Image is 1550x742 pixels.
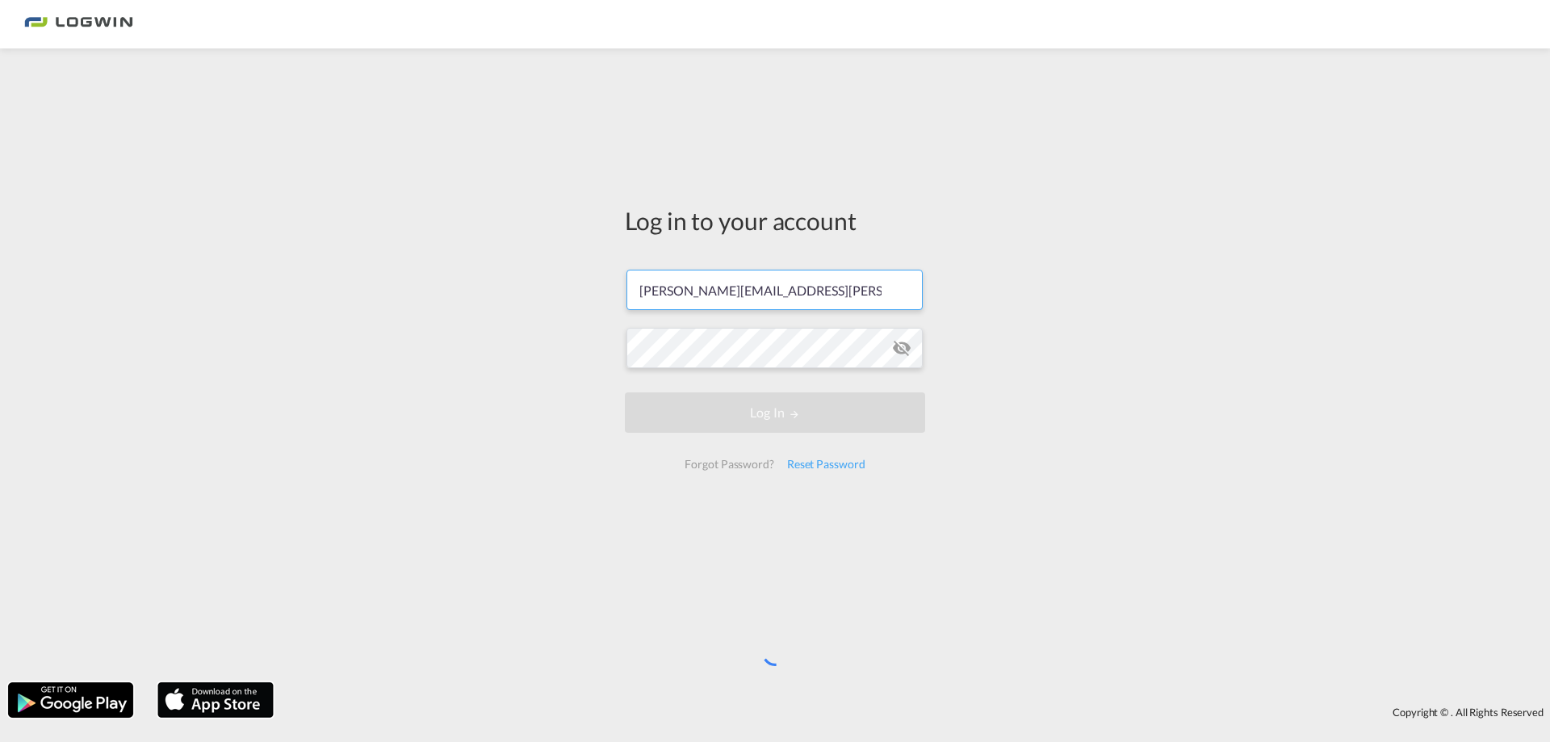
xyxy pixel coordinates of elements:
[6,681,135,719] img: google.png
[625,203,925,237] div: Log in to your account
[781,450,872,479] div: Reset Password
[156,681,275,719] img: apple.png
[626,270,923,310] input: Enter email/phone number
[625,392,925,433] button: LOGIN
[678,450,780,479] div: Forgot Password?
[892,338,911,358] md-icon: icon-eye-off
[282,698,1550,726] div: Copyright © . All Rights Reserved
[24,6,133,43] img: bc73a0e0d8c111efacd525e4c8ad7d32.png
